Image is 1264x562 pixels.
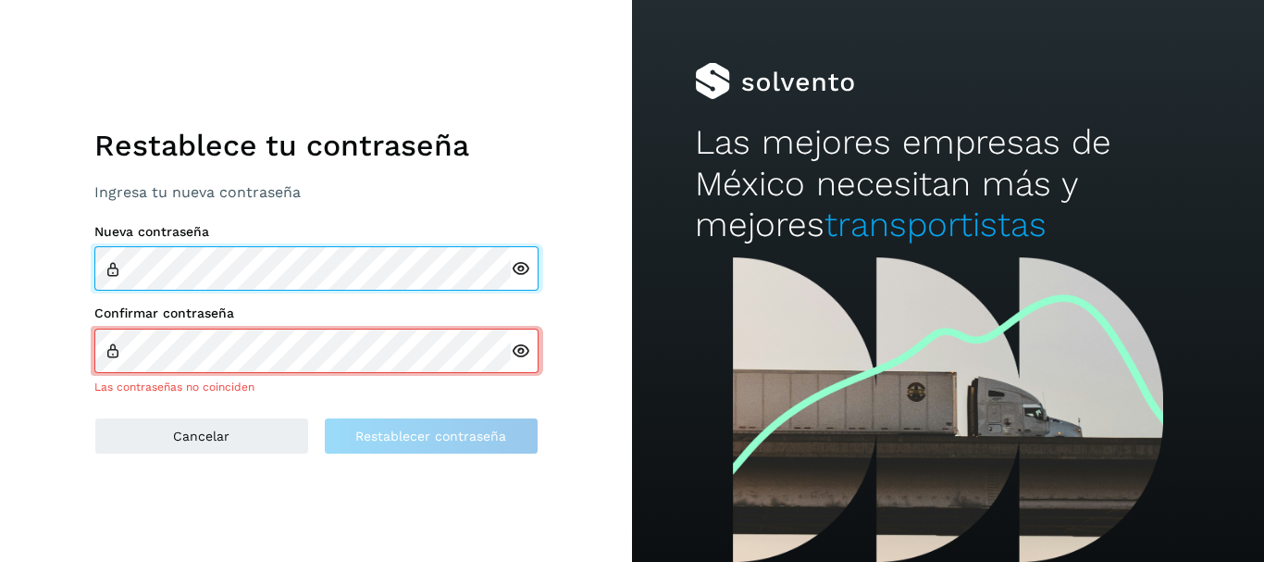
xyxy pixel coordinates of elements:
[695,122,1200,245] h2: Las mejores empresas de México necesitan más y mejores
[94,379,539,395] div: Las contraseñas no coinciden
[94,306,539,321] label: Confirmar contraseña
[94,418,309,455] button: Cancelar
[94,183,539,201] p: Ingresa tu nueva contraseña
[173,430,229,443] span: Cancelar
[824,205,1047,244] span: transportistas
[94,224,539,240] label: Nueva contraseña
[355,430,506,443] span: Restablecer contraseña
[324,418,539,455] button: Restablecer contraseña
[94,128,539,163] h1: Restablece tu contraseña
